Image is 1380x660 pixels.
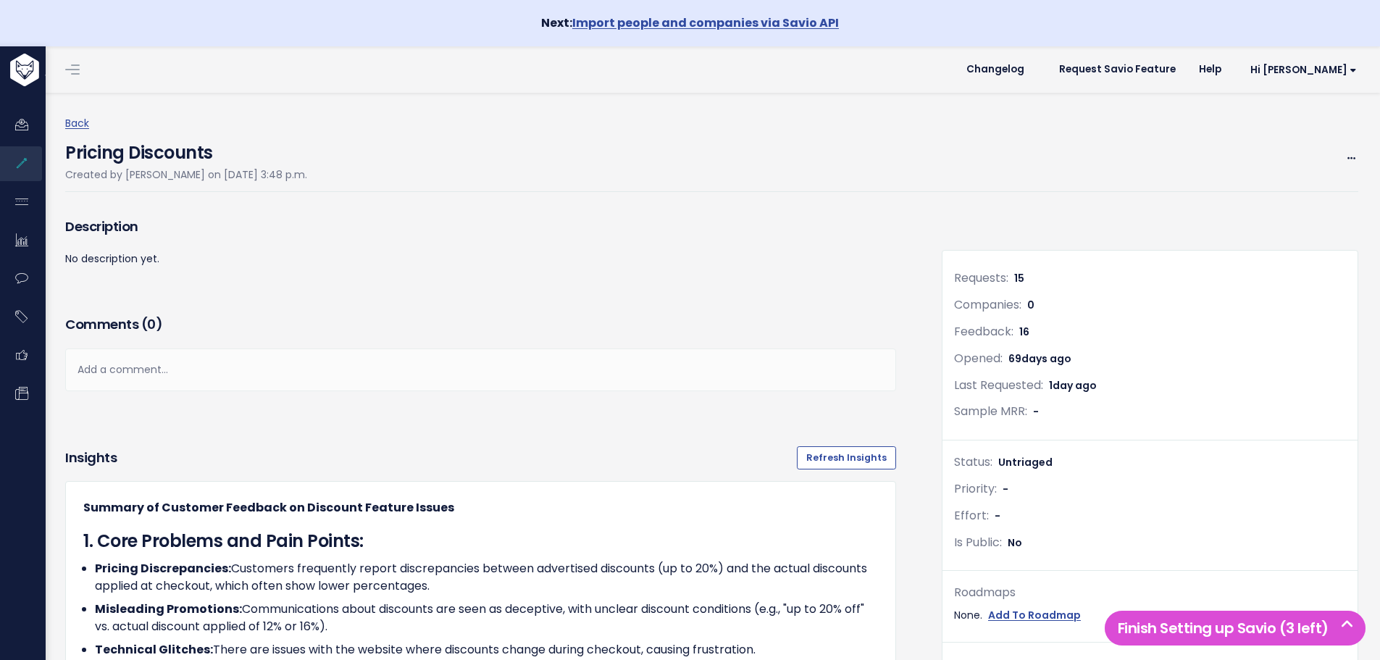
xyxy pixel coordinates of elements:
span: Last Requested: [954,377,1043,393]
p: No description yet. [65,250,896,268]
span: No [1008,535,1022,550]
a: Add To Roadmap [988,606,1081,625]
span: Created by [PERSON_NAME] on [DATE] 3:48 p.m. [65,167,307,182]
img: logo-white.9d6f32f41409.svg [7,54,119,86]
span: Priority: [954,480,997,497]
span: - [995,509,1000,523]
h4: Pricing Discounts [65,133,307,166]
h3: 1. Core Problems and Pain Points: [83,528,878,554]
h3: Comments ( ) [65,314,896,335]
span: day ago [1053,378,1097,393]
span: Is Public: [954,534,1002,551]
strong: Technical Glitches: [95,641,213,658]
span: 0 [1027,298,1034,312]
div: None. [954,606,1346,625]
h3: Description [65,217,896,237]
strong: Next: [541,14,839,31]
a: Import people and companies via Savio API [572,14,839,31]
span: Effort: [954,507,989,524]
span: 15 [1014,271,1024,285]
span: Hi [PERSON_NAME] [1250,64,1357,75]
h3: Insights [65,448,117,468]
span: Changelog [966,64,1024,75]
span: 16 [1019,325,1029,339]
li: Customers frequently report discrepancies between advertised discounts (up to 20%) and the actual... [95,560,878,595]
span: 1 [1049,378,1097,393]
div: Add a comment... [65,348,896,391]
span: Feedback: [954,323,1013,340]
span: days ago [1021,351,1071,366]
span: - [1003,482,1008,496]
strong: Misleading Promotions: [95,601,242,617]
span: - [1033,404,1039,419]
div: Roadmaps [954,582,1346,603]
h5: Finish Setting up Savio (3 left) [1111,617,1359,639]
span: Sample MRR: [954,403,1027,419]
li: Communications about discounts are seen as deceptive, with unclear discount conditions (e.g., "up... [95,601,878,635]
a: Hi [PERSON_NAME] [1233,59,1368,81]
span: Opened: [954,350,1003,367]
strong: Pricing Discrepancies: [95,560,231,577]
strong: Summary of Customer Feedback on Discount Feature Issues [83,499,454,516]
a: Help [1187,59,1233,80]
span: 0 [147,315,156,333]
a: Back [65,116,89,130]
li: There are issues with the website where discounts change during checkout, causing frustration. [95,641,878,659]
span: Status: [954,454,992,470]
a: Request Savio Feature [1047,59,1187,80]
span: Requests: [954,270,1008,286]
button: Refresh Insights [797,446,896,469]
span: 69 [1008,351,1071,366]
span: Companies: [954,296,1021,313]
span: Untriaged [998,455,1053,469]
